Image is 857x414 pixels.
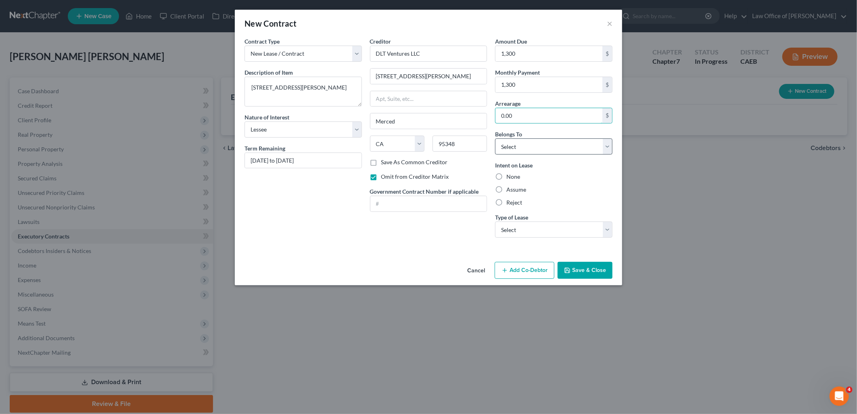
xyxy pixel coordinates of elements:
[506,199,522,207] label: Reject
[370,69,487,84] input: Enter address...
[495,161,533,169] label: Intent on Lease
[245,37,280,46] label: Contract Type
[370,91,487,107] input: Apt, Suite, etc...
[602,77,612,92] div: $
[370,38,391,45] span: Creditor
[245,18,297,29] div: New Contract
[495,262,554,279] button: Add Co-Debtor
[461,263,491,279] button: Cancel
[495,37,527,46] label: Amount Due
[381,158,448,166] label: Save As Common Creditor
[495,214,528,221] span: Type of Lease
[495,46,602,61] input: 0.00
[245,144,285,153] label: Term Remaining
[495,108,602,123] input: 0.00
[846,387,853,393] span: 4
[495,77,602,92] input: 0.00
[245,69,293,76] span: Description of Item
[245,153,362,168] input: --
[602,108,612,123] div: $
[381,173,449,181] label: Omit from Creditor Matrix
[495,99,520,108] label: Arrearage
[506,173,520,181] label: None
[370,46,487,62] input: Search creditor by name...
[607,19,612,28] button: ×
[495,68,540,77] label: Monthly Payment
[558,262,612,279] button: Save & Close
[370,113,487,129] input: Enter city...
[245,113,289,121] label: Nature of Interest
[602,46,612,61] div: $
[495,131,522,138] span: Belongs To
[370,196,487,211] input: #
[506,186,526,194] label: Assume
[433,136,487,152] input: Enter zip..
[830,387,849,406] iframe: Intercom live chat
[370,187,479,196] label: Government Contract Number if applicable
